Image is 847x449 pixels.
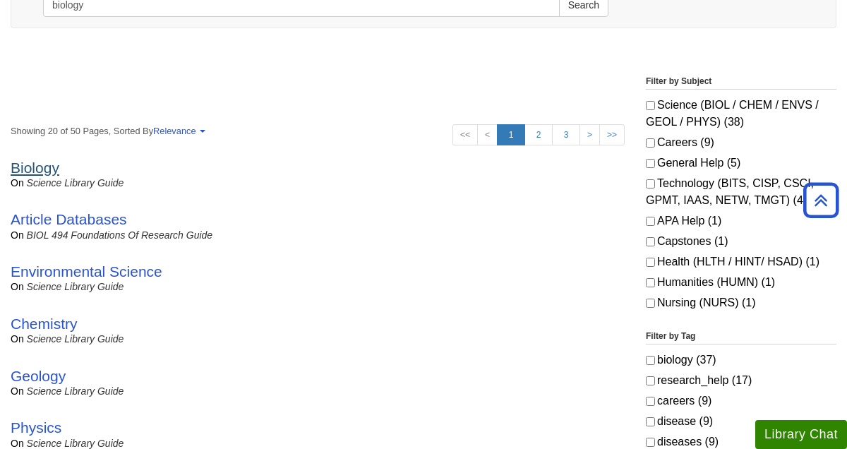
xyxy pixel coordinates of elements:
[646,179,655,188] input: Technology (BITS, CISP, CSCI, GPMT, IAAS, NETW, TMGT) (4)
[646,413,836,430] label: disease (9)
[27,438,124,449] a: Science Library Guide
[477,124,498,145] a: <
[646,253,836,270] label: Health (HLTH / HINT/ HSAD) (1)
[646,278,655,287] input: Humanities (HUMN) (1)
[552,124,580,145] a: 3
[755,420,847,449] button: Library Chat
[599,124,625,145] a: >>
[11,229,24,241] span: on
[27,281,124,292] a: Science Library Guide
[153,126,203,136] a: Relevance
[11,368,66,384] a: Geology
[646,274,836,291] label: Humanities (HUMN) (1)
[798,191,843,210] a: Back to Top
[452,124,478,145] a: <<
[11,263,162,280] a: Environmental Science
[11,333,24,345] span: on
[11,160,59,176] a: Biology
[11,177,24,188] span: on
[646,237,655,246] input: Capstones (1)
[646,159,655,168] input: General Help (5)
[27,177,124,188] a: Science Library Guide
[11,211,127,227] a: Article Databases
[27,333,124,345] a: Science Library Guide
[579,124,600,145] a: >
[646,97,836,131] label: Science (BIOL / CHEM / ENVS / GEOL / PHYS) (38)
[646,294,836,311] label: Nursing (NURS) (1)
[11,438,24,449] span: on
[11,385,24,397] span: on
[646,217,655,226] input: APA Help (1)
[646,356,655,365] input: biology (37)
[646,75,836,90] legend: Filter by Subject
[646,352,836,369] label: biology (37)
[27,229,213,241] a: BIOL 494 Foundations of Research Guide
[524,124,553,145] a: 2
[497,124,525,145] a: 1
[646,299,655,308] input: Nursing (NURS) (1)
[646,438,655,447] input: diseases (9)
[11,419,61,436] a: Physics
[646,134,836,151] label: Careers (9)
[646,155,836,172] label: General Help (5)
[27,385,124,397] a: Science Library Guide
[646,376,655,385] input: research_help (17)
[646,101,655,110] input: Science (BIOL / CHEM / ENVS / GEOL / PHYS) (38)
[646,417,655,426] input: disease (9)
[646,393,836,409] label: careers (9)
[646,138,655,148] input: Careers (9)
[11,316,78,332] a: Chemistry
[646,233,836,250] label: Capstones (1)
[646,258,655,267] input: Health (HLTH / HINT/ HSAD) (1)
[11,281,24,292] span: on
[646,212,836,229] label: APA Help (1)
[646,330,836,345] legend: Filter by Tag
[11,124,625,138] strong: Showing 20 of 50 Pages, Sorted By
[646,175,836,209] label: Technology (BITS, CISP, CSCI, GPMT, IAAS, NETW, TMGT) (4)
[646,397,655,406] input: careers (9)
[452,124,625,145] ul: Search Pagination
[646,372,836,389] label: research_help (17)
